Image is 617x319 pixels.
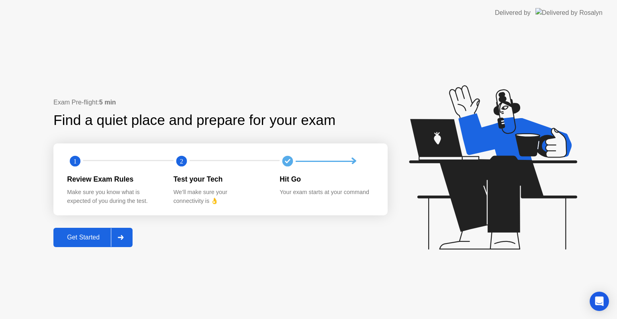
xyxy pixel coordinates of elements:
[53,228,133,247] button: Get Started
[180,157,183,165] text: 2
[67,174,161,184] div: Review Exam Rules
[495,8,531,18] div: Delivered by
[99,99,116,106] b: 5 min
[74,157,77,165] text: 1
[67,188,161,205] div: Make sure you know what is expected of you during the test.
[56,234,111,241] div: Get Started
[590,292,609,311] div: Open Intercom Messenger
[280,188,373,197] div: Your exam starts at your command
[535,8,603,17] img: Delivered by Rosalyn
[53,110,337,131] div: Find a quiet place and prepare for your exam
[53,98,388,107] div: Exam Pre-flight:
[174,188,267,205] div: We’ll make sure your connectivity is 👌
[174,174,267,184] div: Test your Tech
[280,174,373,184] div: Hit Go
